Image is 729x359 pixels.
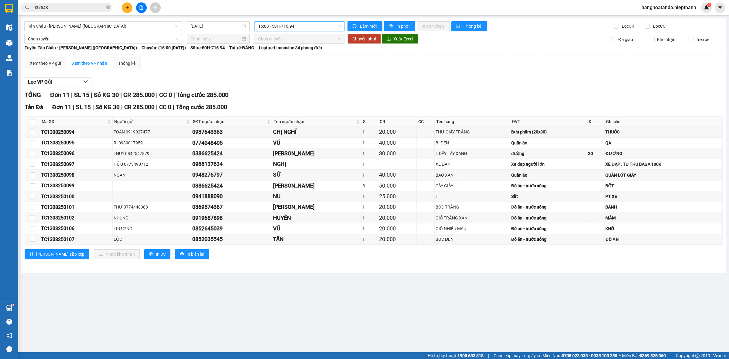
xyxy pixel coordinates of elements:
div: TC1308250096 [41,150,111,157]
div: 50.000 [379,181,416,190]
div: VŨ [273,224,360,233]
div: TC1308250098 [41,171,111,179]
span: CC 0 [159,104,171,111]
span: Chọn tuyến [28,34,178,43]
span: | [73,104,74,111]
th: KL [587,117,604,127]
span: CC 0 [159,91,172,98]
span: Người gửi [114,118,185,125]
button: sort-ascending[PERSON_NAME] sắp xếp [25,249,89,259]
span: Tài xế: ĐĂNG [229,44,254,51]
div: Xem theo VP nhận [72,60,107,67]
div: 0386625424 [192,149,271,158]
div: 0852035545 [192,235,271,243]
td: 0369574367 [191,202,272,212]
span: | [120,91,122,98]
span: Đơn 11 [52,104,72,111]
td: TC1308250096 [40,148,113,159]
div: 1 [362,215,377,221]
div: NGHỊ [273,160,360,168]
div: GIỎ TRẮNG XANH [436,215,509,221]
button: syncLàm mới [347,21,382,31]
input: 13/08/2025 [190,23,241,29]
div: TOÀN 0919027477 [114,129,190,135]
div: TC1308250095 [41,139,111,147]
span: SL 15 [76,104,91,111]
span: In phơi [396,23,410,29]
div: THƯ 0774448388 [114,204,190,210]
div: BỌC TRẮNG [436,204,509,210]
button: Chuyển phơi [347,34,381,44]
div: Đồ ăn - nước uống [511,236,586,243]
span: Tân Châu - Hồ Chí Minh (Giường) [28,22,178,31]
div: 1 [362,172,377,178]
td: NGHỊ [272,159,361,170]
div: 1 [362,236,377,243]
div: 20.000 [379,235,416,243]
span: copyright [695,354,700,358]
div: 40.000 [379,171,416,179]
span: Mã GD [42,118,106,125]
span: | [156,91,158,98]
div: TC1308250097 [41,161,111,168]
span: Số KG 30 [95,104,120,111]
div: TC1308250100 [41,193,111,200]
div: 20.000 [379,214,416,222]
div: Quần áo [511,172,586,178]
span: Xuất Excel [393,36,413,42]
div: MẮM [605,215,721,221]
span: [PERSON_NAME] sắp xếp [36,251,84,257]
span: close-circle [106,5,110,9]
span: Tổng cước 285.000 [176,104,227,111]
button: plus [122,2,132,13]
td: MINH ANH [272,202,361,212]
div: 1 [362,193,377,200]
img: icon-new-feature [704,5,709,10]
span: | [488,352,489,359]
button: printerIn DS [144,249,170,259]
td: TC1308250100 [40,191,113,202]
button: file-add [136,2,147,13]
td: TC1308250097 [40,159,113,170]
div: KHÔ [605,225,721,232]
span: | [156,104,158,111]
div: T DÂY LÁY XANH [436,150,509,157]
div: 40.000 [379,139,416,147]
td: HÀ PHƯƠNG [272,181,361,191]
th: CC [417,117,435,127]
th: SL [361,117,378,127]
div: Xem theo VP gửi [30,60,61,67]
div: TRƯỜNG [114,225,190,232]
span: Lọc CR [619,23,635,29]
div: THƯ GIẤY TRẮNG [436,129,509,135]
td: 0852645039 [191,223,272,234]
span: Thống kê [464,23,482,29]
div: TC1308250094 [41,128,111,136]
div: NHUNG [114,215,190,221]
span: down [83,79,88,84]
div: 20.000 [379,224,416,233]
div: 25.000 [379,192,416,201]
span: Loại xe: Limousine 34 phòng đơn [259,44,322,51]
span: In DS [156,251,166,257]
button: caret-down [715,2,725,13]
span: message [6,346,12,352]
span: Tản Đà [25,104,43,111]
span: question-circle [6,319,12,325]
td: TC1308250094 [40,127,113,137]
button: In đơn chọn [417,21,450,31]
span: | [92,104,94,111]
sup: 1 [707,3,711,7]
div: Xe đạp người lớn [511,161,586,167]
span: Làm mới [360,23,378,29]
span: printer [389,24,394,29]
div: QA [605,140,721,146]
span: Trên xe [693,36,712,43]
span: aim [153,5,157,10]
span: Hỗ trợ kỹ thuật: [428,352,484,359]
span: TỔNG [25,91,41,98]
img: solution-icon [6,70,12,76]
span: Số KG 30 [94,91,119,98]
div: HỮU 0773490712 [114,161,190,167]
td: CHỊ NGHĨ [272,127,361,137]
